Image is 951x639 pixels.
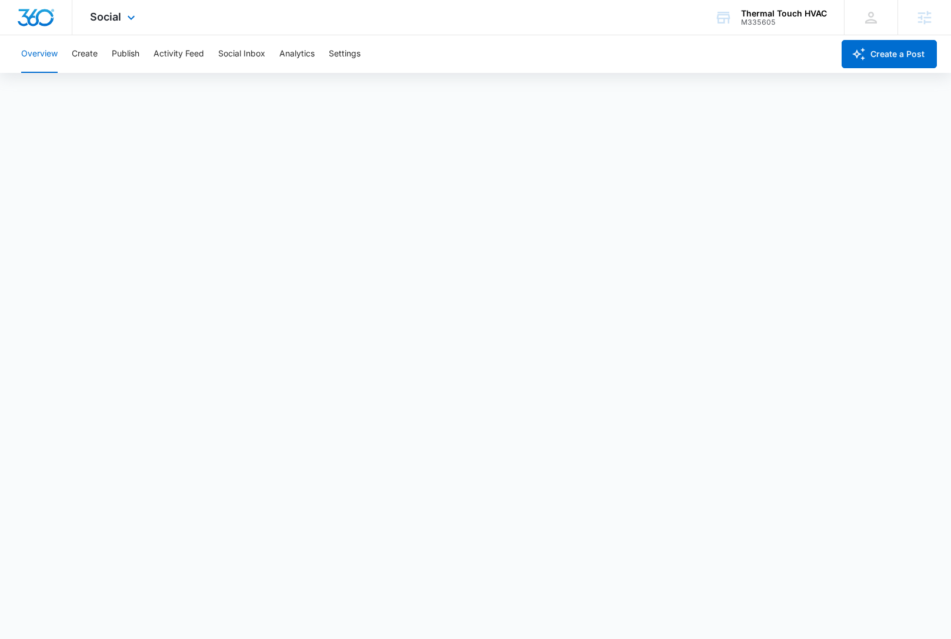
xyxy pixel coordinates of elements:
div: account name [741,9,827,18]
button: Create [72,35,98,73]
div: account id [741,18,827,26]
span: Social [90,11,121,23]
button: Publish [112,35,139,73]
button: Social Inbox [218,35,265,73]
button: Settings [329,35,361,73]
button: Activity Feed [154,35,204,73]
button: Overview [21,35,58,73]
button: Create a Post [842,40,937,68]
button: Analytics [279,35,315,73]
